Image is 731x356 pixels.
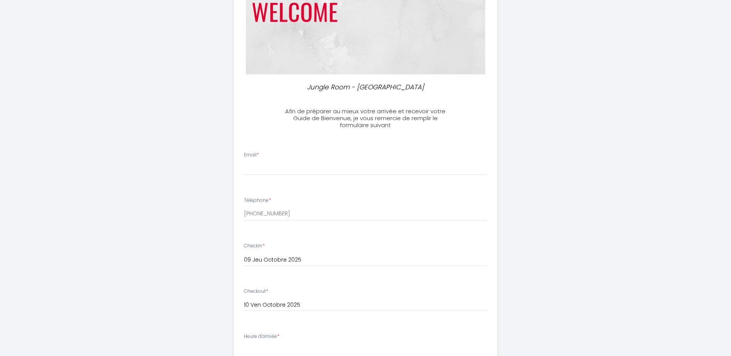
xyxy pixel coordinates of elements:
label: Checkin [244,242,265,250]
label: Heure d'arrivée [244,333,279,340]
p: Jungle Room - [GEOGRAPHIC_DATA] [283,82,448,92]
h3: Afin de préparer au mieux votre arrivée et recevoir votre Guide de Bienvenue, je vous remercie de... [280,108,451,129]
label: Checkout [244,288,268,295]
label: Téléphone [244,197,271,204]
label: Email [244,151,259,159]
